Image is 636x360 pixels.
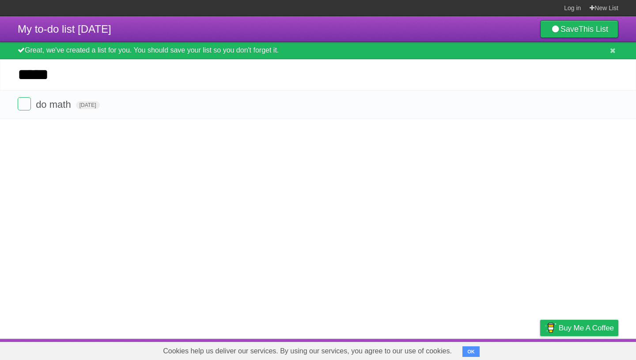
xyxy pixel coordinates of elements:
label: Done [18,97,31,110]
a: About [423,341,441,358]
img: Buy me a coffee [545,320,556,335]
a: Suggest a feature [563,341,618,358]
a: SaveThis List [540,20,618,38]
a: Buy me a coffee [540,320,618,336]
b: This List [579,25,608,34]
span: do math [36,99,73,110]
span: [DATE] [76,101,100,109]
a: Terms [499,341,518,358]
a: Developers [452,341,488,358]
span: Buy me a coffee [559,320,614,336]
button: OK [462,346,480,357]
span: My to-do list [DATE] [18,23,111,35]
span: Cookies help us deliver our services. By using our services, you agree to our use of cookies. [154,342,461,360]
a: Privacy [529,341,552,358]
